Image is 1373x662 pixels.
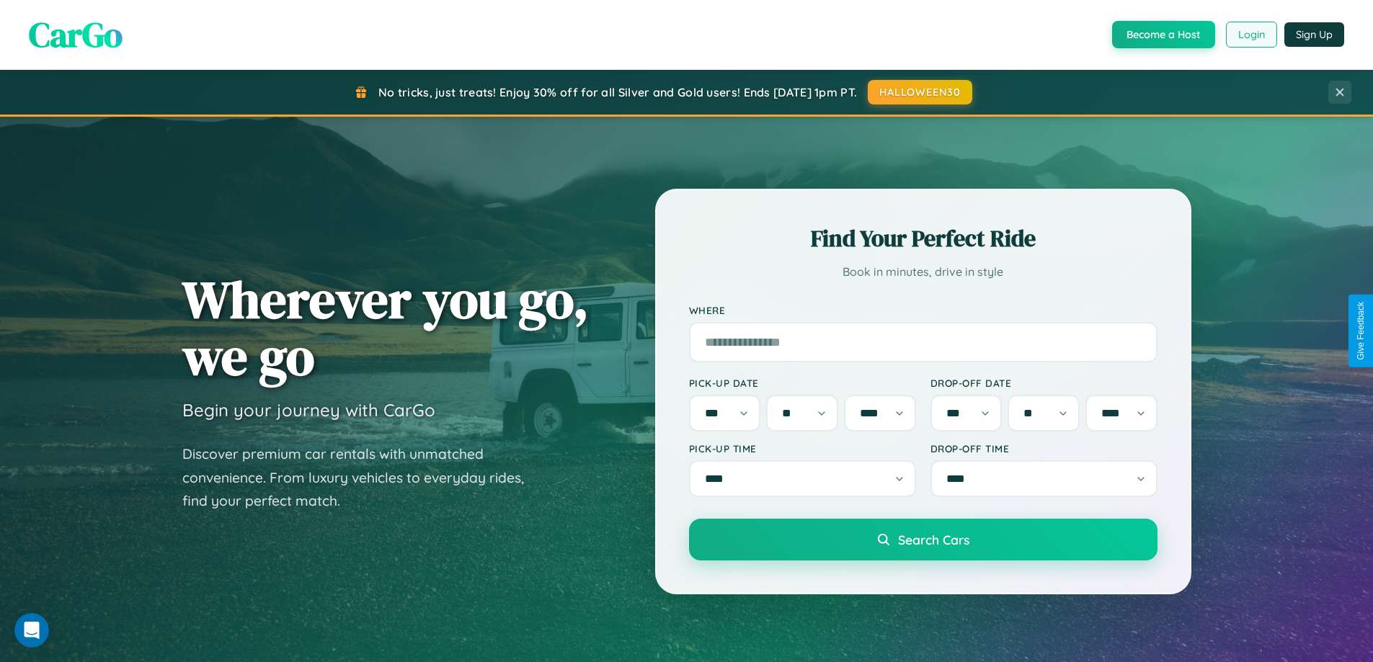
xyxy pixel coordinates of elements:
[689,377,916,389] label: Pick-up Date
[1226,22,1277,48] button: Login
[182,271,589,385] h1: Wherever you go, we go
[689,261,1158,282] p: Book in minutes, drive in style
[378,85,857,99] span: No tricks, just treats! Enjoy 30% off for all Silver and Gold users! Ends [DATE] 1pm PT.
[898,532,969,547] span: Search Cars
[689,223,1158,254] h2: Find Your Perfect Ride
[689,442,916,455] label: Pick-up Time
[182,442,543,513] p: Discover premium car rentals with unmatched convenience. From luxury vehicles to everyday rides, ...
[930,442,1158,455] label: Drop-off Time
[689,519,1158,560] button: Search Cars
[689,304,1158,316] label: Where
[29,11,123,58] span: CarGo
[1356,302,1366,360] div: Give Feedback
[1284,22,1344,47] button: Sign Up
[182,399,435,421] h3: Begin your journey with CarGo
[868,80,972,104] button: HALLOWEEN30
[930,377,1158,389] label: Drop-off Date
[1112,21,1215,48] button: Become a Host
[14,613,49,648] iframe: Intercom live chat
